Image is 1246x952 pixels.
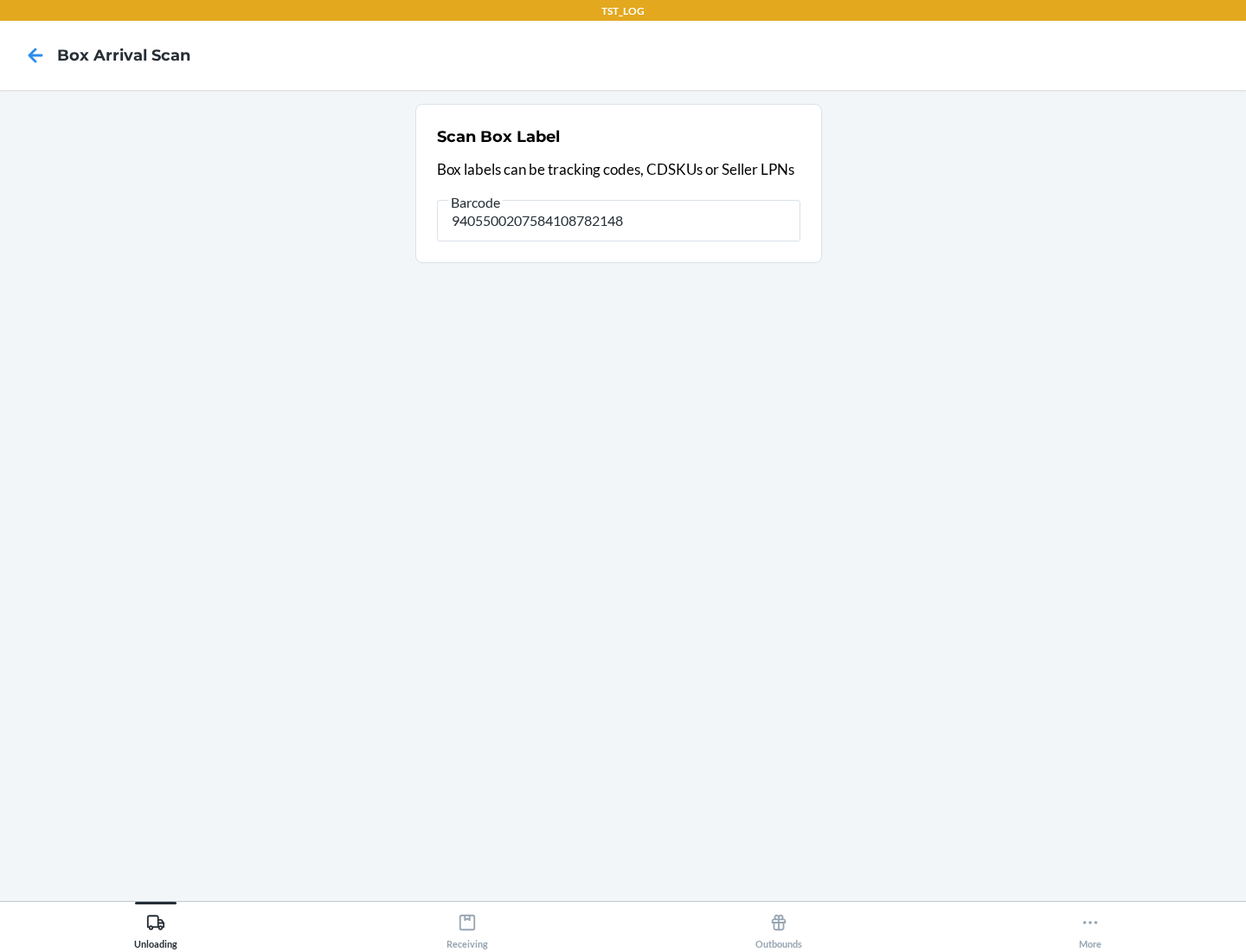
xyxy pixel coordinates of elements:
[57,44,190,67] h4: Box Arrival Scan
[934,902,1246,949] button: More
[448,194,503,211] span: Barcode
[437,125,560,148] h2: Scan Box Label
[311,902,623,949] button: Receiving
[437,200,800,241] input: Barcode
[1079,906,1101,949] div: More
[437,158,800,181] p: Box labels can be tracking codes, CDSKUs or Seller LPNs
[446,906,488,949] div: Receiving
[601,3,645,19] p: TST_LOG
[134,906,177,949] div: Unloading
[755,906,802,949] div: Outbounds
[623,902,934,949] button: Outbounds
